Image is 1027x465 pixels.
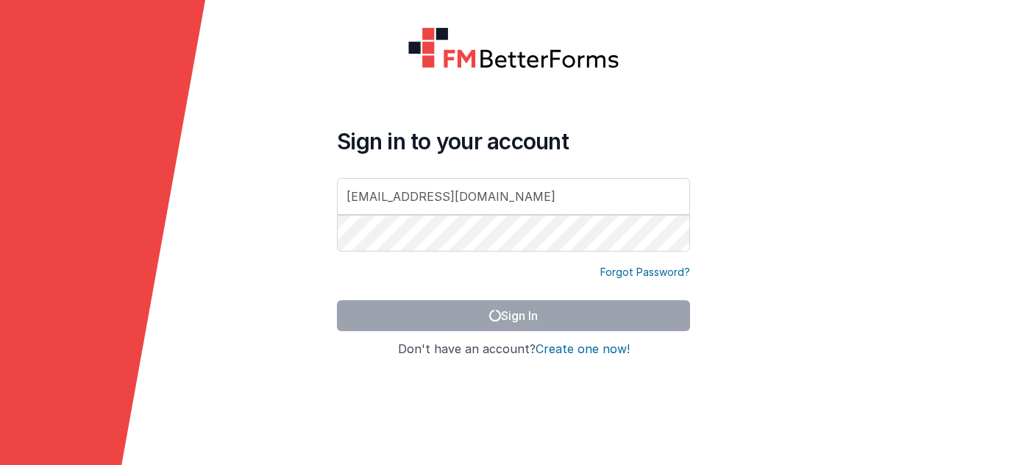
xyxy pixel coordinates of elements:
h4: Sign in to your account [337,128,690,155]
input: Email Address [337,178,690,215]
button: Create one now! [536,343,630,356]
a: Forgot Password? [600,265,690,280]
h4: Don't have an account? [337,343,690,356]
button: Sign In [337,300,690,331]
